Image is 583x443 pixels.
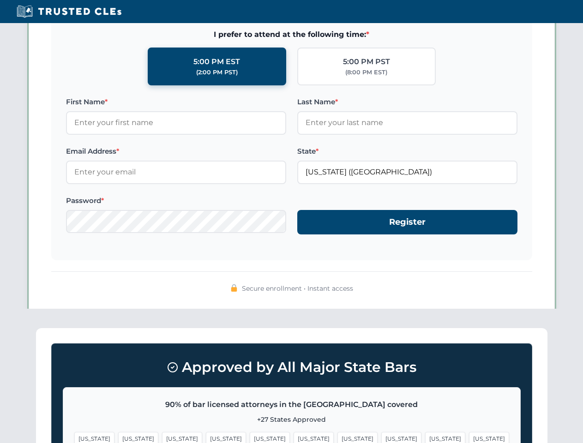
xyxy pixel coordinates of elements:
[66,146,286,157] label: Email Address
[297,161,517,184] input: Florida (FL)
[74,399,509,411] p: 90% of bar licensed attorneys in the [GEOGRAPHIC_DATA] covered
[297,146,517,157] label: State
[63,355,521,380] h3: Approved by All Major State Bars
[66,195,286,206] label: Password
[14,5,124,18] img: Trusted CLEs
[66,96,286,108] label: First Name
[297,210,517,234] button: Register
[66,29,517,41] span: I prefer to attend at the following time:
[66,111,286,134] input: Enter your first name
[345,68,387,77] div: (8:00 PM EST)
[193,56,240,68] div: 5:00 PM EST
[297,96,517,108] label: Last Name
[242,283,353,293] span: Secure enrollment • Instant access
[297,111,517,134] input: Enter your last name
[196,68,238,77] div: (2:00 PM PST)
[66,161,286,184] input: Enter your email
[230,284,238,292] img: 🔒
[74,414,509,425] p: +27 States Approved
[343,56,390,68] div: 5:00 PM PST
